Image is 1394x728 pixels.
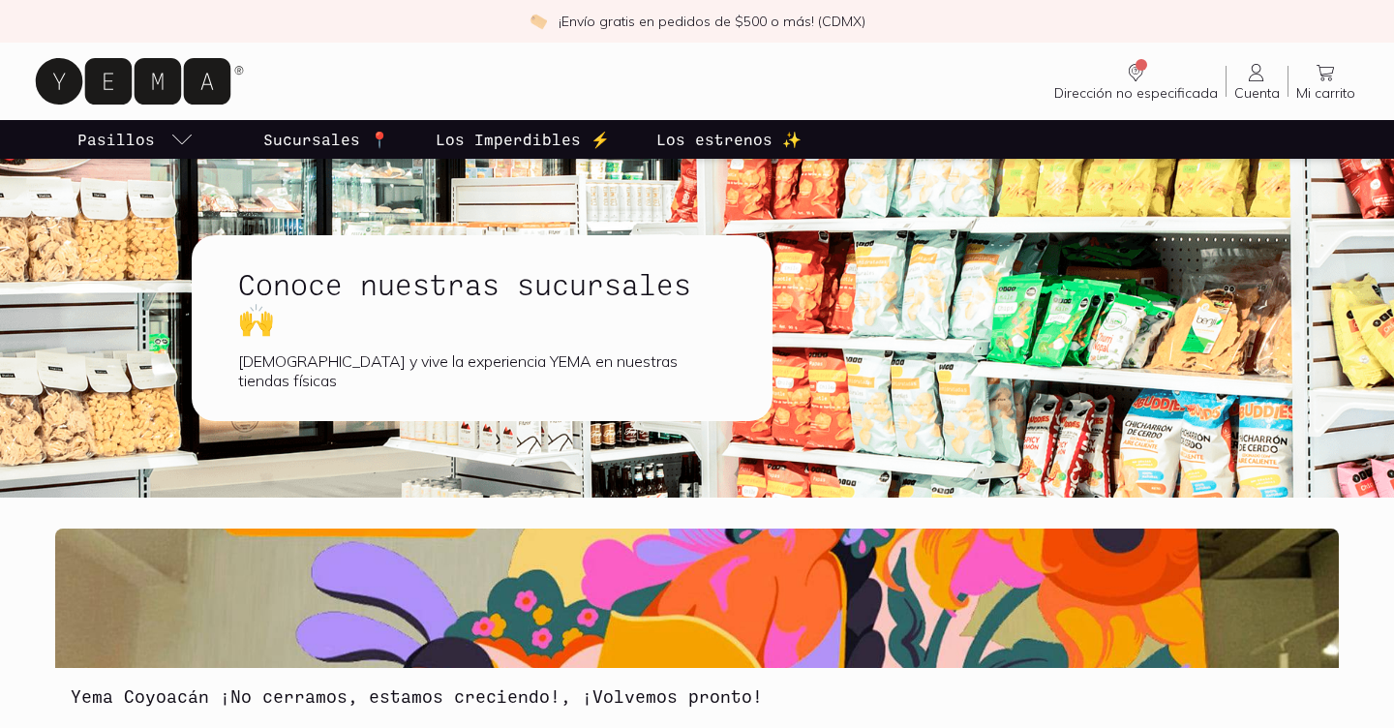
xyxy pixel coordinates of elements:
img: check [530,13,547,30]
a: Dirección no especificada [1046,61,1226,102]
a: pasillo-todos-link [74,120,197,159]
p: ¡Envío gratis en pedidos de $500 o más! (CDMX) [559,12,865,31]
a: Cuenta [1227,61,1288,102]
img: Yema Coyoacán ¡No cerramos, estamos creciendo!, ¡Volvemos pronto! [55,529,1339,668]
a: Conoce nuestras sucursales 🙌[DEMOGRAPHIC_DATA] y vive la experiencia YEMA en nuestras tiendas fís... [192,235,834,421]
span: Cuenta [1234,84,1280,102]
p: Los estrenos ✨ [656,128,802,151]
a: Los estrenos ✨ [652,120,805,159]
a: Sucursales 📍 [259,120,393,159]
h1: Conoce nuestras sucursales 🙌 [238,266,726,336]
p: Sucursales 📍 [263,128,389,151]
p: Los Imperdibles ⚡️ [436,128,610,151]
span: Mi carrito [1296,84,1355,102]
div: [DEMOGRAPHIC_DATA] y vive la experiencia YEMA en nuestras tiendas físicas [238,351,726,390]
span: Dirección no especificada [1054,84,1218,102]
p: Pasillos [77,128,155,151]
h3: Yema Coyoacán ¡No cerramos, estamos creciendo!, ¡Volvemos pronto! [71,683,1323,709]
a: Mi carrito [1288,61,1363,102]
a: Los Imperdibles ⚡️ [432,120,614,159]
